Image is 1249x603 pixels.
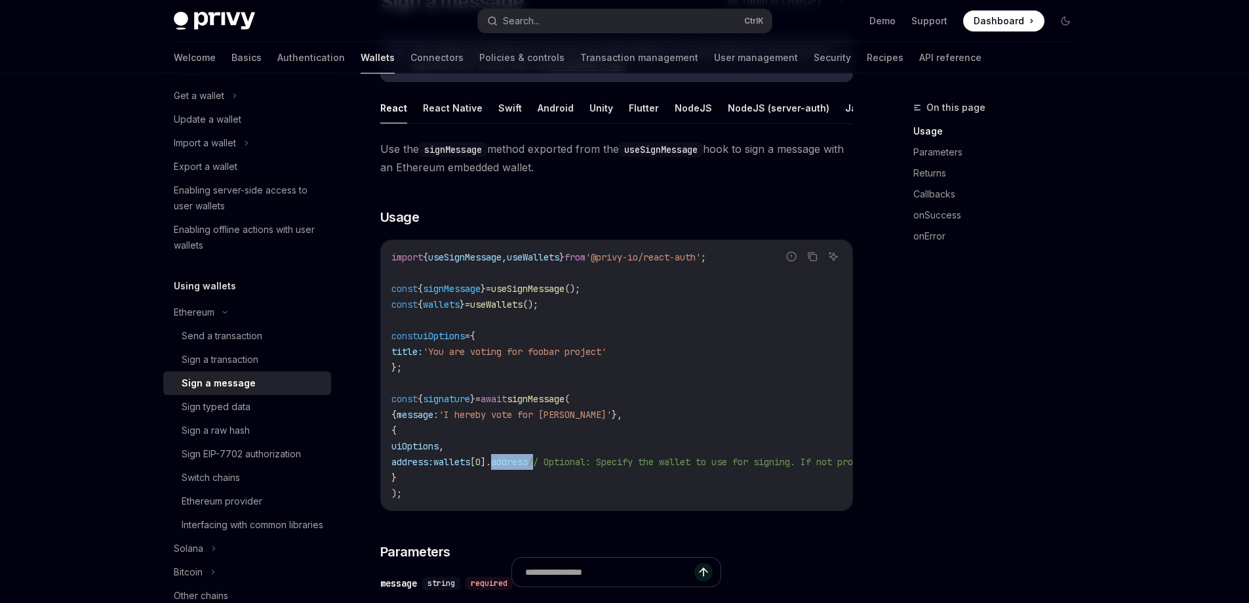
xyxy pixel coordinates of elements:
[391,299,418,310] span: const
[418,299,423,310] span: {
[728,93,829,123] button: NodeJS (server-auth)
[391,456,433,468] span: address:
[919,42,981,73] a: API reference
[486,283,491,295] span: =
[174,278,236,294] h5: Using wallets
[174,159,237,175] div: Export a wallet
[423,346,606,358] span: 'You are voting for foobar project'
[182,375,256,391] div: Sign a message
[911,14,947,28] a: Support
[163,178,331,218] a: Enabling server-side access to user wallets
[481,283,486,295] span: }
[163,324,331,348] a: Send a transaction
[163,108,331,131] a: Update a wallet
[163,513,331,537] a: Interfacing with common libraries
[498,93,522,123] button: Swift
[397,409,439,421] span: message:
[391,346,423,358] span: title:
[174,12,255,30] img: dark logo
[460,299,465,310] span: }
[423,283,481,295] span: signMessage
[974,14,1024,28] span: Dashboard
[163,395,331,419] a: Sign typed data
[470,299,523,310] span: useWallets
[675,93,712,123] button: NodeJS
[174,541,203,556] div: Solana
[714,42,798,73] a: User management
[465,299,470,310] span: =
[391,409,397,421] span: {
[174,182,323,214] div: Enabling server-side access to user wallets
[439,409,612,421] span: 'I hereby vote for [PERSON_NAME]'
[182,352,258,367] div: Sign a transaction
[182,423,250,438] div: Sign a raw hash
[503,13,540,29] div: Search...
[391,425,397,436] span: {
[380,208,420,226] span: Usage
[391,472,397,484] span: }
[814,42,851,73] a: Security
[612,409,622,421] span: },
[423,93,483,123] button: React Native
[174,42,216,73] a: Welcome
[361,42,395,73] a: Wallets
[528,456,1047,468] span: // Optional: Specify the wallet to use for signing. If not provided, the first wallet will be used.
[694,563,713,581] button: Send message
[869,14,896,28] a: Demo
[174,564,203,580] div: Bitcoin
[478,9,772,33] button: Search...CtrlK
[380,93,407,123] button: React
[380,140,853,177] span: Use the method exported from the hook to sign a message with an Ethereum embedded wallet.
[163,348,331,371] a: Sign a transaction
[926,100,985,115] span: On this page
[182,399,250,415] div: Sign typed data
[182,470,240,486] div: Switch chains
[845,93,868,123] button: Java
[585,251,701,263] span: '@privy-io/react-auth'
[163,466,331,489] a: Switch chains
[619,142,703,157] code: useSignMessage
[565,251,585,263] span: from
[163,155,331,178] a: Export a wallet
[391,283,418,295] span: const
[391,330,418,342] span: const
[423,299,460,310] span: wallets
[163,419,331,442] a: Sign a raw hash
[629,93,659,123] button: Flutter
[867,42,903,73] a: Recipes
[481,456,491,468] span: ].
[433,456,470,468] span: wallets
[1055,10,1076,31] button: Toggle dark mode
[163,218,331,257] a: Enabling offline actions with user wallets
[481,393,507,405] span: await
[174,112,241,127] div: Update a wallet
[391,488,402,499] span: );
[701,251,706,263] span: ;
[182,493,262,509] div: Ethereum provider
[523,299,538,310] span: ();
[913,184,1086,205] a: Callbacks
[491,283,565,295] span: useSignMessage
[565,393,570,405] span: (
[174,304,214,320] div: Ethereum
[913,121,1086,142] a: Usage
[163,371,331,395] a: Sign a message
[580,42,698,73] a: Transaction management
[391,440,439,452] span: uiOptions
[470,456,475,468] span: [
[479,42,565,73] a: Policies & controls
[465,330,470,342] span: =
[475,393,481,405] span: =
[744,16,764,26] span: Ctrl K
[174,88,224,104] div: Get a wallet
[423,393,470,405] span: signature
[502,251,507,263] span: ,
[182,328,262,344] div: Send a transaction
[507,251,559,263] span: useWallets
[507,393,565,405] span: signMessage
[589,93,613,123] button: Unity
[174,222,323,253] div: Enabling offline actions with user wallets
[491,456,528,468] span: address
[565,283,580,295] span: ();
[418,393,423,405] span: {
